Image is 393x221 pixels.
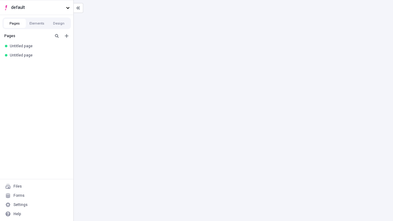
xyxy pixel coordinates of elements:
[10,44,66,48] div: Untitled page
[63,32,70,40] button: Add new
[26,19,48,28] button: Elements
[48,19,70,28] button: Design
[14,184,22,189] div: Files
[14,202,28,207] div: Settings
[10,53,66,58] div: Untitled page
[14,193,25,198] div: Forms
[14,211,21,216] div: Help
[11,4,64,11] span: default
[4,19,26,28] button: Pages
[4,33,51,38] div: Pages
